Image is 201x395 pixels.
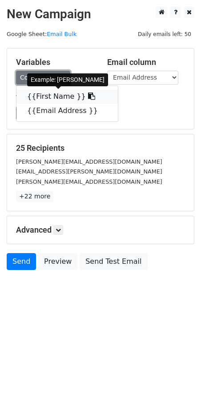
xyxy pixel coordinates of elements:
h2: New Campaign [7,7,194,22]
h5: 25 Recipients [16,143,185,153]
h5: Advanced [16,225,185,235]
span: Daily emails left: 50 [135,29,194,39]
a: Daily emails left: 50 [135,31,194,37]
small: [PERSON_NAME][EMAIL_ADDRESS][DOMAIN_NAME] [16,158,162,165]
a: Send Test Email [80,253,147,270]
a: +22 more [16,191,53,202]
small: Google Sheet: [7,31,76,37]
small: [PERSON_NAME][EMAIL_ADDRESS][DOMAIN_NAME] [16,178,162,185]
small: [EMAIL_ADDRESS][PERSON_NAME][DOMAIN_NAME] [16,168,162,175]
div: Example: [PERSON_NAME] [27,73,108,86]
a: Send [7,253,36,270]
h5: Email column [107,57,185,67]
a: Preview [38,253,77,270]
a: Email Bulk [47,31,76,37]
h5: Variables [16,57,94,67]
a: {{Email Address }} [16,104,118,118]
a: Copy/paste... [16,71,70,85]
a: {{First Name }} [16,89,118,104]
iframe: Chat Widget [157,352,201,395]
